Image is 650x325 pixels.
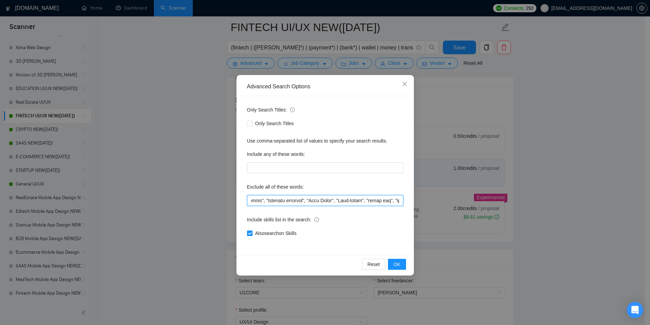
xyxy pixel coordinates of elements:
div: Use comma-separated list of values to specify your search results. [247,137,403,145]
span: info-circle [290,107,295,112]
div: Advanced Search Options [247,83,403,90]
button: Reset [362,259,386,270]
span: Only Search Titles: [247,106,295,114]
span: info-circle [314,217,319,222]
label: Exclude all of these words: [247,181,304,192]
span: OK [393,261,400,268]
span: Include skills list in the search: [247,216,319,223]
span: close [402,81,407,87]
span: Also search on Skills [252,230,299,237]
button: OK [388,259,406,270]
div: Open Intercom Messenger [627,302,643,318]
span: Reset [367,261,380,268]
span: Only Search Titles [252,120,297,127]
label: Include any of these words: [247,149,305,160]
button: Close [395,75,414,93]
